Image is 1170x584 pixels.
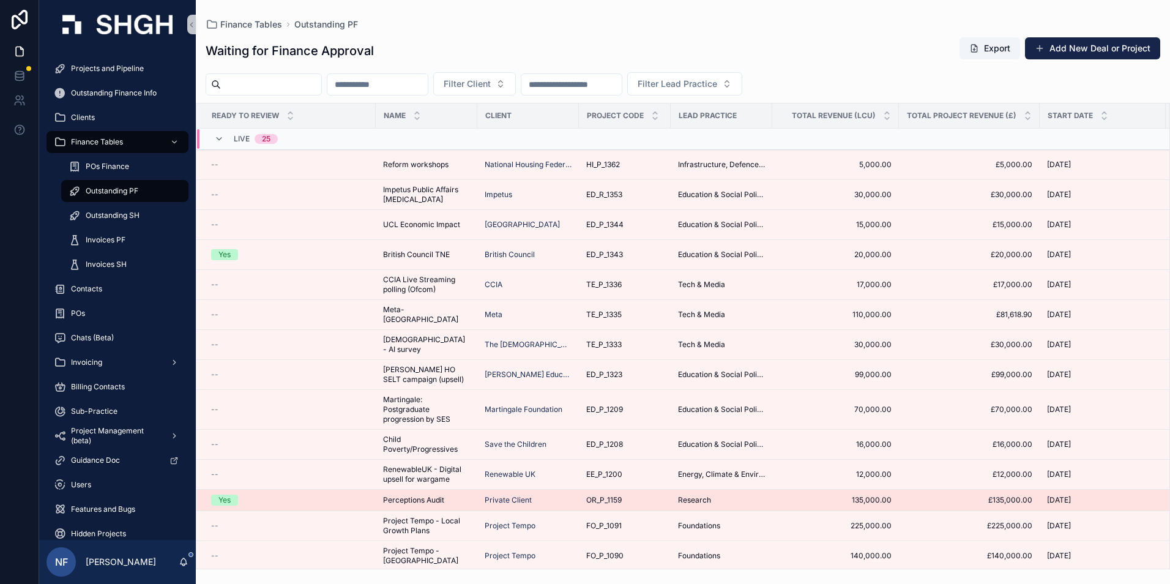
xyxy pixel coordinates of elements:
[383,185,470,204] a: Impetus Public Affairs [MEDICAL_DATA]
[780,310,892,320] span: 110,000.00
[383,546,470,566] span: Project Tempo - [GEOGRAPHIC_DATA]
[485,551,535,561] span: Project Tempo
[1047,220,1158,230] a: [DATE]
[71,426,160,446] span: Project Management (beta)
[383,465,470,484] a: RenewableUK - Digital upsell for wargame
[433,72,516,95] button: Select Button
[780,340,892,350] span: 30,000.00
[485,521,535,531] span: Project Tempo
[1047,405,1071,414] span: [DATE]
[485,310,502,320] a: Meta
[1047,160,1071,170] span: [DATE]
[586,551,624,561] span: FO_P_1090
[383,335,470,354] a: [DEMOGRAPHIC_DATA] - AI survey
[485,370,572,380] span: [PERSON_NAME] Education Limited
[586,280,622,290] span: TE_P_1336
[586,220,663,230] a: ED_P_1344
[586,370,622,380] span: ED_P_1323
[906,160,1032,170] span: £5,000.00
[485,310,572,320] a: Meta
[586,440,623,449] span: ED_P_1208
[678,340,765,350] a: Tech & Media
[586,250,663,260] a: ED_P_1343
[61,229,188,251] a: Invoices PF
[792,111,876,121] span: Total Revenue (LCU)
[678,521,720,531] span: Foundations
[485,470,535,479] a: Renewable UK
[294,18,358,31] a: Outstanding PF
[71,480,91,490] span: Users
[678,160,765,170] span: Infrastructure, Defence, Industrial, Transport
[780,551,892,561] span: 140,000.00
[211,521,218,531] span: --
[586,495,622,505] span: OR_P_1159
[383,395,470,424] a: Martingale: Postgraduate progression by SES
[1047,551,1071,561] span: [DATE]
[61,155,188,178] a: POs Finance
[906,495,1032,505] span: £135,000.00
[211,440,368,449] a: --
[383,250,470,260] a: British Council TNE
[47,474,188,496] a: Users
[211,470,218,479] span: --
[678,190,765,200] span: Education & Social Policy
[211,310,368,320] a: --
[906,440,1032,449] a: £16,000.00
[586,340,622,350] span: TE_P_1333
[780,190,892,200] span: 30,000.00
[906,551,1032,561] a: £140,000.00
[1047,440,1071,449] span: [DATE]
[906,405,1032,414] a: £70,000.00
[1047,495,1071,505] span: [DATE]
[383,435,470,454] span: Child Poverty/Progressives
[71,137,123,147] span: Finance Tables
[485,190,512,200] span: Impetus
[1047,470,1158,479] a: [DATE]
[678,440,765,449] a: Education & Social Policy
[1047,220,1071,230] span: [DATE]
[485,280,502,290] a: CCIA
[212,111,279,121] span: Ready to Review
[906,250,1032,260] span: £20,000.00
[1047,370,1158,380] a: [DATE]
[383,495,470,505] a: Perceptions Audit
[218,495,231,506] div: Yes
[211,340,368,350] a: --
[62,15,173,34] img: App logo
[211,160,218,170] span: --
[780,405,892,414] a: 70,000.00
[678,370,765,380] a: Education & Social Policy
[780,470,892,479] a: 12,000.00
[211,220,368,230] a: --
[906,310,1032,320] a: £81,618.90
[485,111,512,121] span: Client
[1047,405,1158,414] a: [DATE]
[586,310,622,320] span: TE_P_1335
[780,440,892,449] a: 16,000.00
[586,405,623,414] span: ED_P_1209
[678,310,765,320] a: Tech & Media
[86,162,129,171] span: POs Finance
[780,160,892,170] span: 5,000.00
[485,220,572,230] a: [GEOGRAPHIC_DATA]
[485,440,546,449] span: Save the Children
[86,211,140,220] span: Outstanding SH
[906,340,1032,350] span: £30,000.00
[383,275,470,294] a: CCIA Live Streaming polling (Ofcom)
[383,160,470,170] a: Reform workshops
[1047,250,1071,260] span: [DATE]
[47,400,188,422] a: Sub-Practice
[485,250,535,260] span: British Council
[586,551,663,561] a: FO_P_1090
[47,302,188,324] a: POs
[678,405,765,414] a: Education & Social Policy
[1025,37,1160,59] button: Add New Deal or Project
[211,470,368,479] a: --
